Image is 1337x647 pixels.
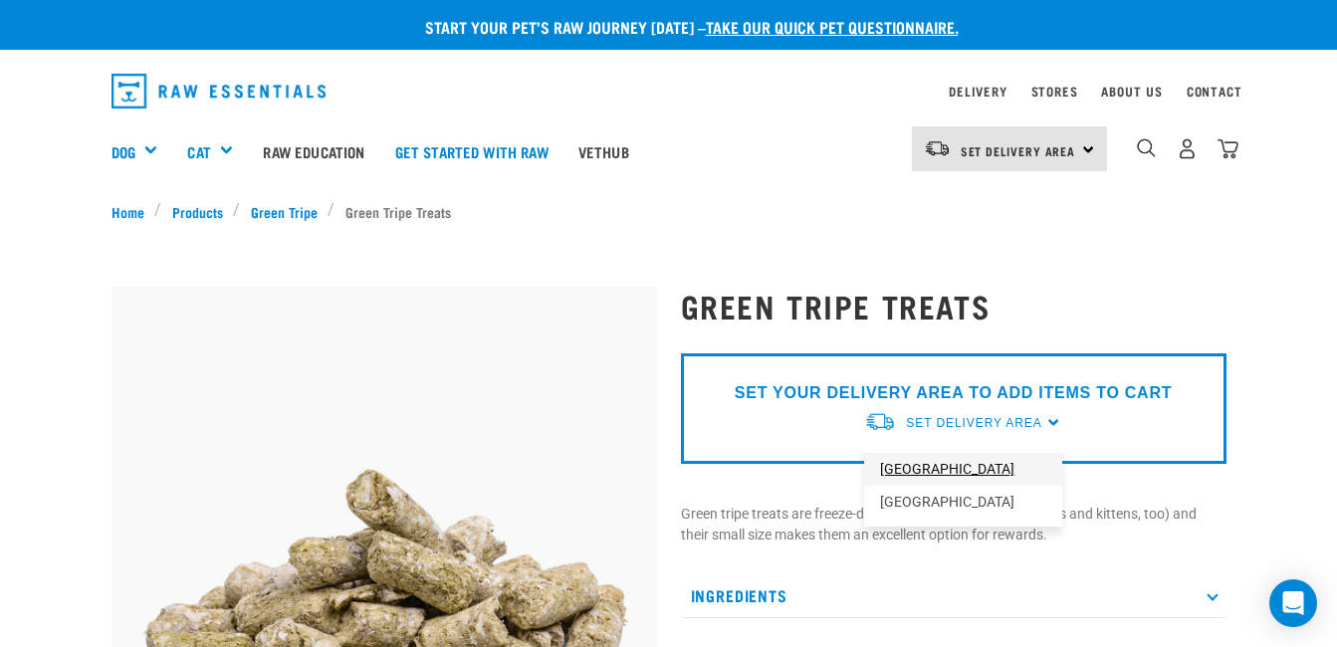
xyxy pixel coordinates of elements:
a: take our quick pet questionnaire. [706,22,959,31]
img: van-moving.png [864,411,896,432]
a: Dog [111,140,135,163]
img: home-icon-1@2x.png [1137,138,1156,157]
img: user.png [1177,138,1198,159]
span: Set Delivery Area [961,147,1076,154]
a: Products [161,201,233,222]
a: Green Tripe [240,201,328,222]
p: Green tripe treats are freeze-dried, suitable for all pets (puppies and kittens, too) and their s... [681,504,1226,545]
a: [GEOGRAPHIC_DATA] [864,486,1062,519]
a: About Us [1101,88,1162,95]
a: Contact [1187,88,1242,95]
img: home-icon@2x.png [1218,138,1238,159]
a: Cat [187,140,210,163]
a: [GEOGRAPHIC_DATA] [864,453,1062,486]
a: Stores [1031,88,1078,95]
img: Raw Essentials Logo [111,74,327,108]
a: Vethub [563,111,644,191]
nav: breadcrumbs [111,201,1226,222]
img: van-moving.png [924,139,951,157]
p: SET YOUR DELIVERY AREA TO ADD ITEMS TO CART [735,381,1172,405]
a: Delivery [949,88,1006,95]
span: Set Delivery Area [906,416,1041,430]
a: Raw Education [248,111,379,191]
a: Home [111,201,155,222]
div: Open Intercom Messenger [1269,579,1317,627]
p: Ingredients [681,573,1226,618]
nav: dropdown navigation [96,66,1242,116]
a: Get started with Raw [380,111,563,191]
h1: Green Tripe Treats [681,288,1226,323]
